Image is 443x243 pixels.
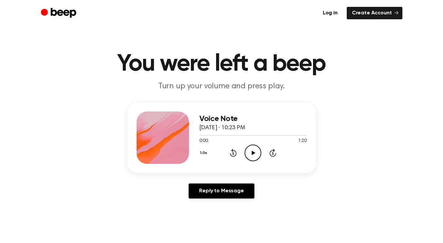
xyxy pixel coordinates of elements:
p: Turn up your volume and press play. [96,81,347,92]
a: Beep [41,7,78,20]
a: Create Account [347,7,402,19]
a: Log in [318,7,343,19]
span: 1:20 [298,138,306,145]
h3: Voice Note [199,114,307,123]
button: 1.0x [199,148,210,159]
a: Reply to Message [189,183,254,199]
span: 0:00 [199,138,208,145]
h1: You were left a beep [54,52,389,76]
span: [DATE] · 10:23 PM [199,125,245,131]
